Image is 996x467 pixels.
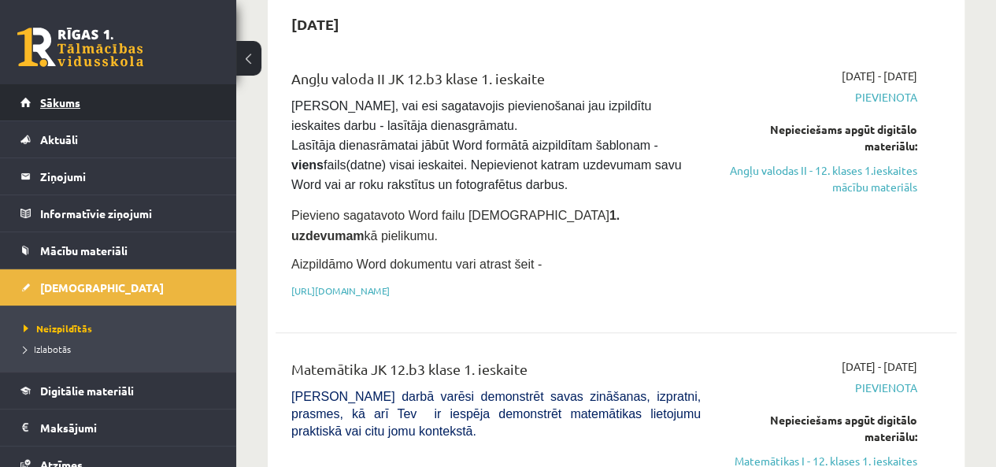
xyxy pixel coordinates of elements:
span: Aizpildāmo Word dokumentu vari atrast šeit - [291,258,542,271]
legend: Ziņojumi [40,158,217,195]
h2: [DATE] [276,6,355,43]
span: Pievienota [724,89,917,106]
span: [PERSON_NAME] darbā varēsi demonstrēt savas zināšanas, izpratni, prasmes, kā arī Tev ir iespēja d... [291,390,701,438]
a: Digitālie materiāli [20,372,217,409]
a: Maksājumi [20,410,217,446]
a: Aktuāli [20,121,217,158]
div: Nepieciešams apgūt digitālo materiālu: [724,412,917,445]
a: [URL][DOMAIN_NAME] [291,284,390,297]
span: Izlabotās [24,343,71,355]
legend: Informatīvie ziņojumi [40,195,217,232]
strong: viens [291,158,324,172]
span: Digitālie materiāli [40,384,134,398]
span: [DATE] - [DATE] [842,358,917,375]
span: Mācību materiāli [40,243,128,258]
a: Sākums [20,84,217,120]
a: Ziņojumi [20,158,217,195]
legend: Maksājumi [40,410,217,446]
a: [DEMOGRAPHIC_DATA] [20,269,217,306]
div: Angļu valoda II JK 12.b3 klase 1. ieskaite [291,68,701,97]
span: Sākums [40,95,80,109]
span: Pievieno sagatavoto Word failu [DEMOGRAPHIC_DATA] kā pielikumu. [291,209,620,243]
span: Pievienota [724,380,917,396]
div: Matemātika JK 12.b3 klase 1. ieskaite [291,358,701,387]
a: Informatīvie ziņojumi [20,195,217,232]
span: Neizpildītās [24,322,92,335]
a: Mācību materiāli [20,232,217,269]
a: Rīgas 1. Tālmācības vidusskola [17,28,143,67]
span: Aktuāli [40,132,78,146]
a: Angļu valodas II - 12. klases 1.ieskaites mācību materiāls [724,162,917,195]
strong: 1. uzdevumam [291,209,620,243]
span: [DATE] - [DATE] [842,68,917,84]
div: Nepieciešams apgūt digitālo materiālu: [724,121,917,154]
a: Neizpildītās [24,321,220,335]
a: Izlabotās [24,342,220,356]
span: [PERSON_NAME], vai esi sagatavojis pievienošanai jau izpildītu ieskaites darbu - lasītāja dienasg... [291,99,685,191]
span: [DEMOGRAPHIC_DATA] [40,280,164,295]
